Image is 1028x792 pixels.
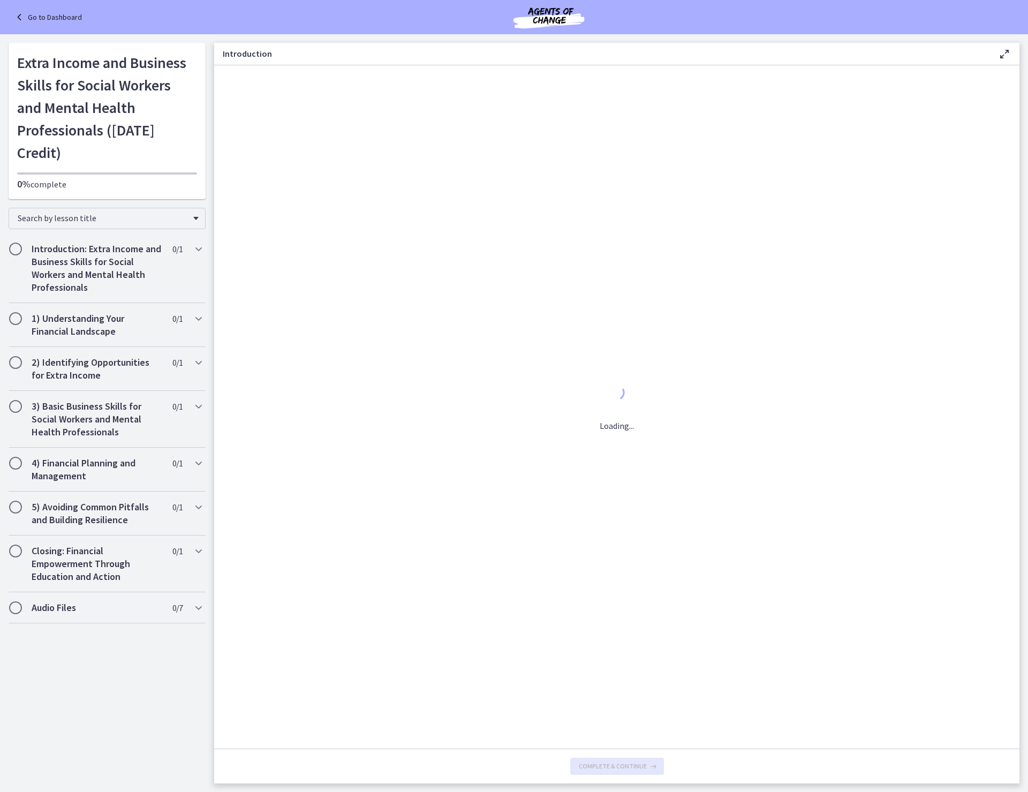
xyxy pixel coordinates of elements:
span: 0 / 1 [172,356,183,369]
span: 0 / 1 [172,457,183,470]
span: 0 / 1 [172,312,183,325]
a: Go to Dashboard [13,11,82,24]
h2: 3) Basic Business Skills for Social Workers and Mental Health Professionals [32,400,162,439]
h1: Extra Income and Business Skills for Social Workers and Mental Health Professionals ([DATE] Credit) [17,51,197,164]
div: Search by lesson title [9,208,206,229]
span: 0 / 1 [172,400,183,413]
span: 0 / 1 [172,243,183,255]
p: Loading... [600,419,634,432]
h2: Audio Files [32,601,162,614]
h3: Introduction [223,47,981,60]
div: 1 [600,382,634,406]
h2: 2) Identifying Opportunities for Extra Income [32,356,162,382]
h2: Introduction: Extra Income and Business Skills for Social Workers and Mental Health Professionals [32,243,162,294]
span: 0 / 1 [172,501,183,514]
span: 0% [17,178,31,190]
span: Complete & continue [579,762,647,771]
span: Search by lesson title [18,213,188,223]
h2: 4) Financial Planning and Management [32,457,162,482]
span: 0 / 7 [172,601,183,614]
h2: Closing: Financial Empowerment Through Education and Action [32,545,162,583]
img: Agents of Change [485,4,613,30]
button: Complete & continue [570,758,664,775]
h2: 1) Understanding Your Financial Landscape [32,312,162,338]
h2: 5) Avoiding Common Pitfalls and Building Resilience [32,501,162,526]
p: complete [17,178,197,191]
span: 0 / 1 [172,545,183,557]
